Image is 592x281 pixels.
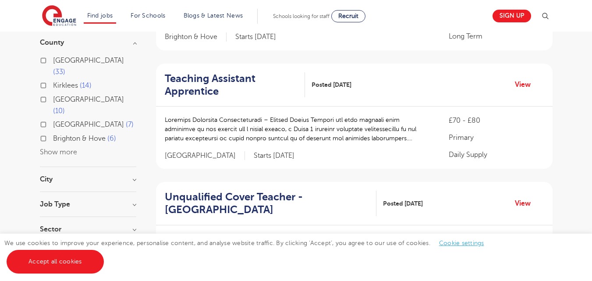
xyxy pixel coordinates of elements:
[80,82,92,89] span: 14
[312,80,351,89] span: Posted [DATE]
[515,198,537,209] a: View
[53,107,65,115] span: 10
[331,10,365,22] a: Recruit
[4,240,493,265] span: We use cookies to improve your experience, personalise content, and analyse website traffic. By c...
[7,250,104,274] a: Accept all cookies
[165,151,245,160] span: [GEOGRAPHIC_DATA]
[107,135,116,142] span: 6
[165,32,227,42] span: Brighton & Hove
[449,31,543,42] p: Long Term
[53,57,124,64] span: [GEOGRAPHIC_DATA]
[53,135,106,142] span: Brighton & Hove
[53,82,78,89] span: Kirklees
[42,5,76,27] img: Engage Education
[53,96,124,103] span: [GEOGRAPHIC_DATA]
[53,121,59,126] input: [GEOGRAPHIC_DATA] 7
[53,96,59,101] input: [GEOGRAPHIC_DATA] 10
[131,12,165,19] a: For Schools
[449,115,543,126] p: £70 - £80
[40,39,136,46] h3: County
[53,57,59,62] input: [GEOGRAPHIC_DATA] 33
[165,191,370,216] h2: Unqualified Cover Teacher - [GEOGRAPHIC_DATA]
[254,151,294,160] p: Starts [DATE]
[493,10,531,22] a: Sign up
[515,79,537,90] a: View
[273,13,330,19] span: Schools looking for staff
[165,72,305,98] a: Teaching Assistant Apprentice
[383,199,423,208] span: Posted [DATE]
[40,176,136,183] h3: City
[439,240,484,246] a: Cookie settings
[165,72,298,98] h2: Teaching Assistant Apprentice
[235,32,276,42] p: Starts [DATE]
[53,68,65,76] span: 33
[87,12,113,19] a: Find jobs
[53,135,59,140] input: Brighton & Hove 6
[53,82,59,87] input: Kirklees 14
[40,201,136,208] h3: Job Type
[449,149,543,160] p: Daily Supply
[338,13,358,19] span: Recruit
[165,115,432,143] p: Loremips Dolorsita Consecteturadi – Elitsed Doeius Tempori utl etdo magnaali enim adminimve qu no...
[165,191,377,216] a: Unqualified Cover Teacher - [GEOGRAPHIC_DATA]
[126,121,134,128] span: 7
[53,121,124,128] span: [GEOGRAPHIC_DATA]
[184,12,243,19] a: Blogs & Latest News
[449,132,543,143] p: Primary
[40,148,77,156] button: Show more
[40,226,136,233] h3: Sector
